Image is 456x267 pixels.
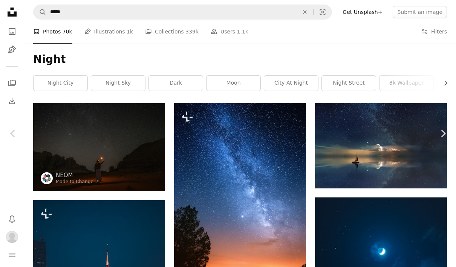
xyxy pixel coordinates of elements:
button: scroll list to the right [439,76,447,91]
img: Avatar of user Mark [6,231,18,243]
a: night street [322,76,376,91]
a: a person standing in the desert holding a lantern [33,143,165,150]
a: black sailing boat digital wallpaper [315,142,447,149]
a: Collections 339k [145,20,199,44]
a: NEOM [56,171,99,179]
a: night sky [91,76,145,91]
a: Made to Change ↗ [56,179,99,184]
button: Submit an image [393,6,447,18]
button: Search Unsplash [34,5,46,19]
a: dark [149,76,203,91]
span: 1k [127,27,133,36]
a: city at night [264,76,318,91]
button: Clear [297,5,313,19]
span: 1.1k [237,27,248,36]
img: black sailing boat digital wallpaper [315,103,447,188]
img: Go to NEOM's profile [41,172,53,184]
button: Notifications [5,211,20,226]
button: Filters [421,20,447,44]
a: Illustrations 1k [84,20,133,44]
img: a person standing in the desert holding a lantern [33,103,165,191]
a: Next [430,97,456,170]
h1: Night [33,53,447,66]
a: Get Unsplash+ [338,6,387,18]
button: Visual search [314,5,332,19]
a: Milky way over the light from the city in the distance. The vast cosmos and reflections on the un... [174,198,306,205]
span: 339k [185,27,199,36]
a: Collections [5,76,20,91]
a: 8k wallpaper [379,76,433,91]
a: Download History [5,94,20,109]
a: moon [207,76,260,91]
button: Menu [5,247,20,262]
a: Illustrations [5,42,20,57]
form: Find visuals sitewide [33,5,332,20]
a: Users 1.1k [211,20,248,44]
a: night city [34,76,87,91]
button: Profile [5,229,20,244]
a: Photos [5,24,20,39]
